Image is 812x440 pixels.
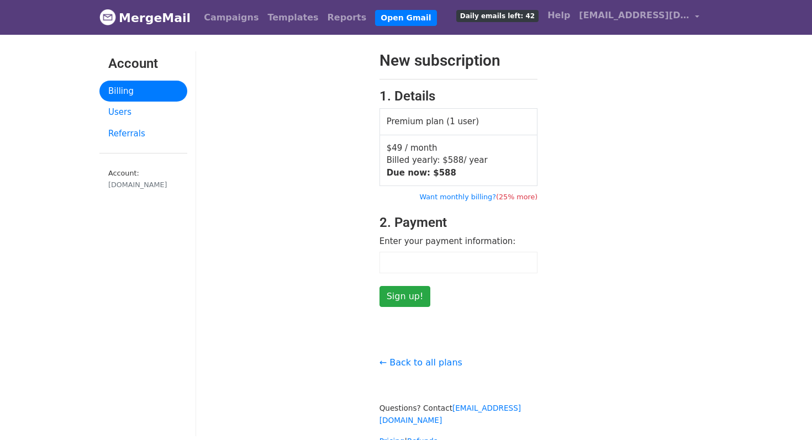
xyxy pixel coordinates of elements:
small: Questions? Contact [379,404,521,425]
a: Campaigns [199,7,263,29]
span: [EMAIL_ADDRESS][DOMAIN_NAME] [579,9,689,22]
a: [EMAIL_ADDRESS][DOMAIN_NAME] [379,404,521,425]
img: MergeMail logo [99,9,116,25]
small: Account: [108,169,178,190]
a: Reports [323,7,371,29]
h3: 2. Payment [379,215,538,231]
a: Open Gmail [375,10,436,26]
a: Want monthly billing?(25% more) [419,193,537,201]
a: MergeMail [99,6,191,29]
strong: Due now: $ [387,168,456,178]
a: ← Back to all plans [379,357,462,368]
td: $49 / month Billed yearly: $ / year [379,135,537,186]
a: Daily emails left: 42 [452,4,543,26]
span: 588 [448,155,464,165]
a: Referrals [99,123,187,145]
span: (25% more) [496,193,537,201]
td: Premium plan (1 user) [379,109,537,135]
span: Daily emails left: 42 [456,10,539,22]
h3: 1. Details [379,88,538,104]
h2: New subscription [379,51,538,70]
span: 588 [439,168,456,178]
a: [EMAIL_ADDRESS][DOMAIN_NAME] [574,4,704,30]
iframe: Secure payment input frame [386,258,532,267]
input: Sign up! [379,286,431,307]
div: [DOMAIN_NAME] [108,179,178,190]
a: Help [543,4,574,26]
h3: Account [108,56,178,72]
a: Users [99,102,187,123]
a: Templates [263,7,323,29]
label: Enter your payment information: [379,235,516,248]
a: Billing [99,81,187,102]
